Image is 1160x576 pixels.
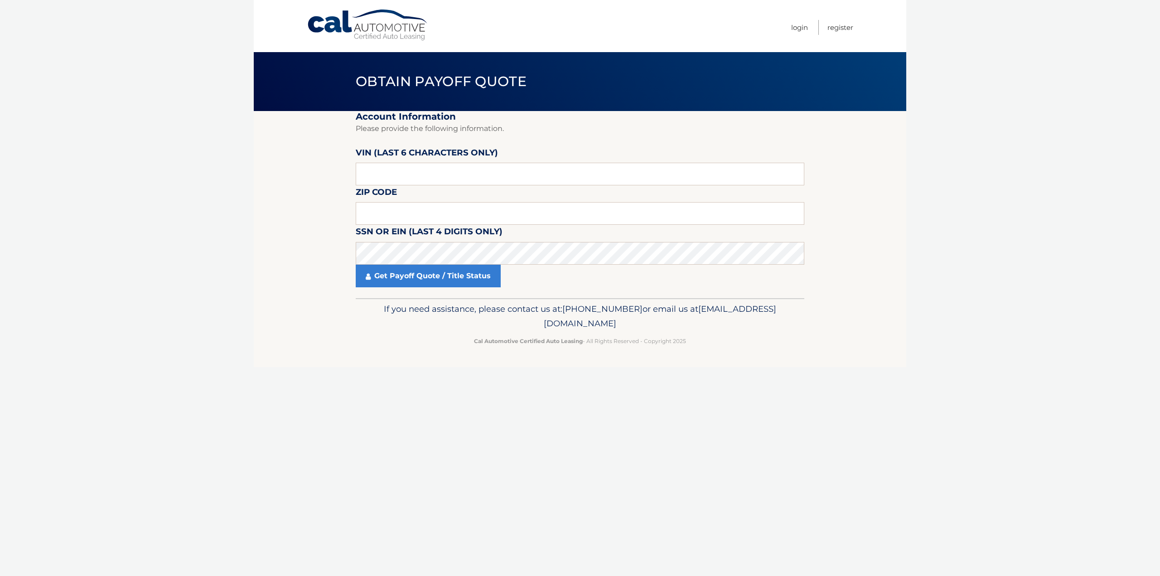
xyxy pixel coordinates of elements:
[356,111,804,122] h2: Account Information
[356,73,527,90] span: Obtain Payoff Quote
[791,20,808,35] a: Login
[356,265,501,287] a: Get Payoff Quote / Title Status
[474,338,583,344] strong: Cal Automotive Certified Auto Leasing
[356,225,503,242] label: SSN or EIN (last 4 digits only)
[362,302,798,331] p: If you need assistance, please contact us at: or email us at
[356,185,397,202] label: Zip Code
[562,304,643,314] span: [PHONE_NUMBER]
[362,336,798,346] p: - All Rights Reserved - Copyright 2025
[356,122,804,135] p: Please provide the following information.
[356,146,498,163] label: VIN (last 6 characters only)
[307,9,429,41] a: Cal Automotive
[827,20,853,35] a: Register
